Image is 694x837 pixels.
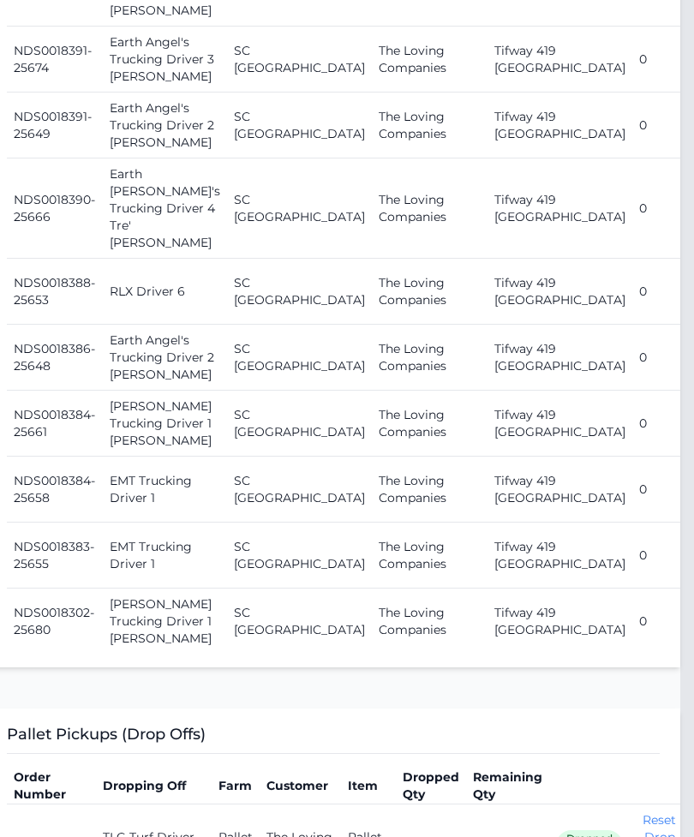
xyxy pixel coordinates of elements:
[341,768,396,804] th: Item
[7,325,103,391] td: NDS0018386-25648
[103,589,227,655] td: [PERSON_NAME] Trucking Driver 1 [PERSON_NAME]
[372,27,488,93] td: The Loving Companies
[7,589,103,655] td: NDS0018302-25680
[488,457,632,523] td: Tifway 419 [GEOGRAPHIC_DATA]
[372,158,488,259] td: The Loving Companies
[632,259,689,325] td: 0
[227,589,372,655] td: SC [GEOGRAPHIC_DATA]
[632,27,689,93] td: 0
[7,259,103,325] td: NDS0018388-25653
[372,589,488,655] td: The Loving Companies
[212,768,260,804] th: Farm
[7,768,96,804] th: Order Number
[372,259,488,325] td: The Loving Companies
[103,158,227,259] td: Earth [PERSON_NAME]'s Trucking Driver 4 Tre' [PERSON_NAME]
[227,523,372,589] td: SC [GEOGRAPHIC_DATA]
[632,457,689,523] td: 0
[488,325,632,391] td: Tifway 419 [GEOGRAPHIC_DATA]
[103,259,227,325] td: RLX Driver 6
[7,391,103,457] td: NDS0018384-25661
[103,523,227,589] td: EMT Trucking Driver 1
[632,93,689,158] td: 0
[7,158,103,259] td: NDS0018390-25666
[227,93,372,158] td: SC [GEOGRAPHIC_DATA]
[227,27,372,93] td: SC [GEOGRAPHIC_DATA]
[632,391,689,457] td: 0
[466,768,549,804] th: Remaining Qty
[7,722,660,754] h3: Pallet Pickups (Drop Offs)
[227,325,372,391] td: SC [GEOGRAPHIC_DATA]
[103,325,227,391] td: Earth Angel's Trucking Driver 2 [PERSON_NAME]
[372,523,488,589] td: The Loving Companies
[488,259,632,325] td: Tifway 419 [GEOGRAPHIC_DATA]
[632,523,689,589] td: 0
[7,27,103,93] td: NDS0018391-25674
[632,325,689,391] td: 0
[7,93,103,158] td: NDS0018391-25649
[488,27,632,93] td: Tifway 419 [GEOGRAPHIC_DATA]
[103,27,227,93] td: Earth Angel's Trucking Driver 3 [PERSON_NAME]
[103,457,227,523] td: EMT Trucking Driver 1
[227,158,372,259] td: SC [GEOGRAPHIC_DATA]
[227,391,372,457] td: SC [GEOGRAPHIC_DATA]
[96,768,212,804] th: Dropping Off
[396,768,466,804] th: Dropped Qty
[372,457,488,523] td: The Loving Companies
[488,391,632,457] td: Tifway 419 [GEOGRAPHIC_DATA]
[227,259,372,325] td: SC [GEOGRAPHIC_DATA]
[372,93,488,158] td: The Loving Companies
[103,93,227,158] td: Earth Angel's Trucking Driver 2 [PERSON_NAME]
[7,457,103,523] td: NDS0018384-25658
[488,589,632,655] td: Tifway 419 [GEOGRAPHIC_DATA]
[632,589,689,655] td: 0
[103,391,227,457] td: [PERSON_NAME] Trucking Driver 1 [PERSON_NAME]
[227,457,372,523] td: SC [GEOGRAPHIC_DATA]
[488,523,632,589] td: Tifway 419 [GEOGRAPHIC_DATA]
[372,391,488,457] td: The Loving Companies
[488,158,632,259] td: Tifway 419 [GEOGRAPHIC_DATA]
[488,93,632,158] td: Tifway 419 [GEOGRAPHIC_DATA]
[632,158,689,259] td: 0
[7,523,103,589] td: NDS0018383-25655
[260,768,341,804] th: Customer
[372,325,488,391] td: The Loving Companies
